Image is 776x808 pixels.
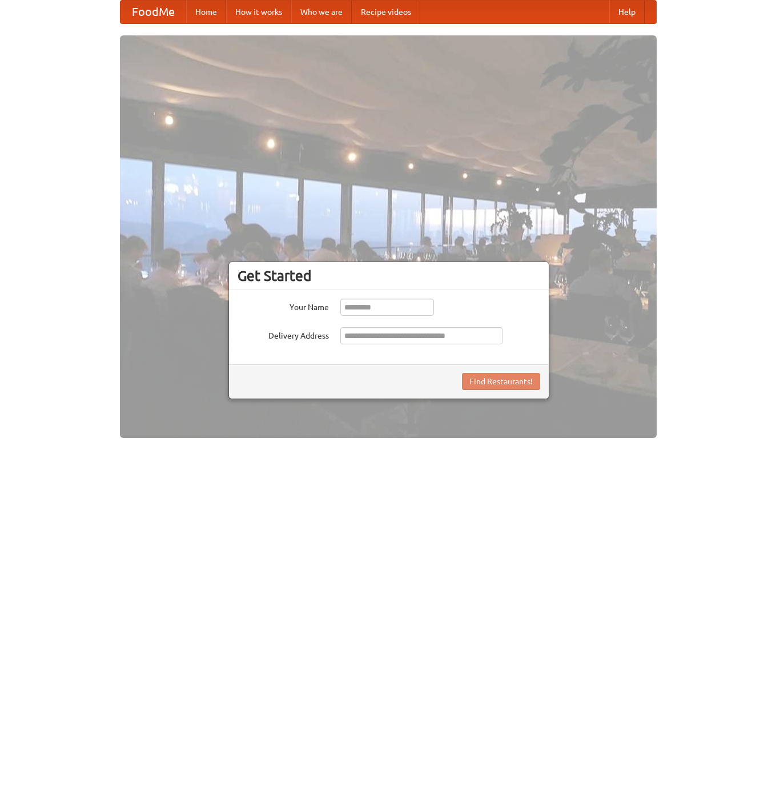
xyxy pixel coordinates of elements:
[462,373,540,390] button: Find Restaurants!
[238,327,329,341] label: Delivery Address
[291,1,352,23] a: Who we are
[238,267,540,284] h3: Get Started
[226,1,291,23] a: How it works
[120,1,186,23] a: FoodMe
[186,1,226,23] a: Home
[609,1,645,23] a: Help
[238,299,329,313] label: Your Name
[352,1,420,23] a: Recipe videos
